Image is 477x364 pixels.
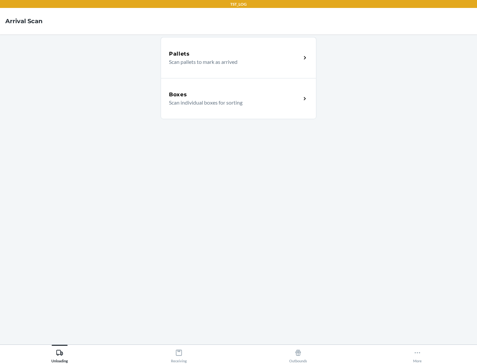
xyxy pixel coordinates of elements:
h5: Pallets [169,50,190,58]
button: More [358,345,477,363]
h4: Arrival Scan [5,17,42,25]
div: Receiving [171,346,187,363]
h5: Boxes [169,91,187,99]
p: Scan pallets to mark as arrived [169,58,296,66]
button: Receiving [119,345,238,363]
a: BoxesScan individual boxes for sorting [161,78,316,119]
p: Scan individual boxes for sorting [169,99,296,107]
div: More [413,346,422,363]
a: PalletsScan pallets to mark as arrived [161,37,316,78]
p: TST_LOG [230,1,247,7]
div: Unloading [51,346,68,363]
div: Outbounds [289,346,307,363]
button: Outbounds [238,345,358,363]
